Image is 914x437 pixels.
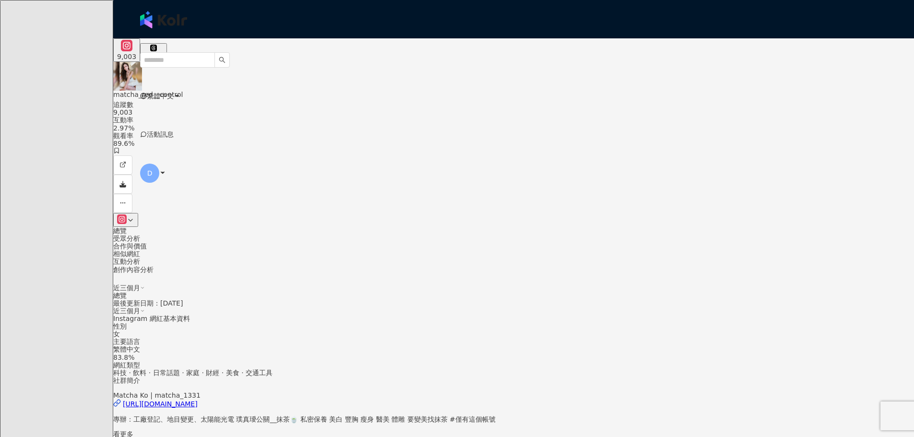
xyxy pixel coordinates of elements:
[113,242,914,250] div: 合作與價值
[113,235,914,242] div: 受眾分析
[113,38,140,62] button: 9,003
[123,400,198,408] div: [URL][DOMAIN_NAME]
[113,369,273,377] span: 科技 · 飲料 · 日常話題 · 家庭 · 財經 · 美食 · 交通工具
[113,292,914,299] div: 總覽
[113,330,914,338] div: 女
[147,130,174,138] span: 活動訊息
[113,227,914,235] div: 總覽
[113,284,145,292] div: 近三個月
[147,168,153,178] span: D
[113,361,914,369] div: 網紅類型
[113,299,914,307] div: 最後更新日期：[DATE]
[113,377,914,384] div: 社群簡介
[113,354,134,361] span: 83.8%
[113,124,134,132] span: 2.97%
[113,258,914,265] div: 互動分析
[113,266,914,273] div: 創作內容分析
[113,91,183,98] div: matcha_red__control
[113,132,914,140] div: 觀看率
[113,62,142,91] img: KOL Avatar
[113,391,201,399] span: Matcha Ko | matcha_1331
[113,338,914,345] div: 主要語言
[113,315,914,322] div: Instagram 網紅基本資料
[140,43,167,62] button: 3,718
[113,399,914,408] a: [URL][DOMAIN_NAME]
[117,53,136,60] div: 9,003
[113,307,914,315] div: 近三個月
[113,101,914,108] div: 追蹤數
[113,116,914,124] div: 互動率
[219,57,226,63] span: search
[113,250,914,258] div: 相似網紅
[113,415,496,423] span: 專辦：工廠登記、地目變更、太陽能光電 璞真璦公關__抹茶🍵 私密保養 美白 豐胸 瘦身 醫美 體雕 要變美找抹茶 #僅有這個帳號
[113,140,134,147] span: 89.6%
[113,345,914,353] div: 繁體中文
[113,322,914,330] div: 性別
[113,108,132,116] span: 9,003
[140,11,187,28] img: logo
